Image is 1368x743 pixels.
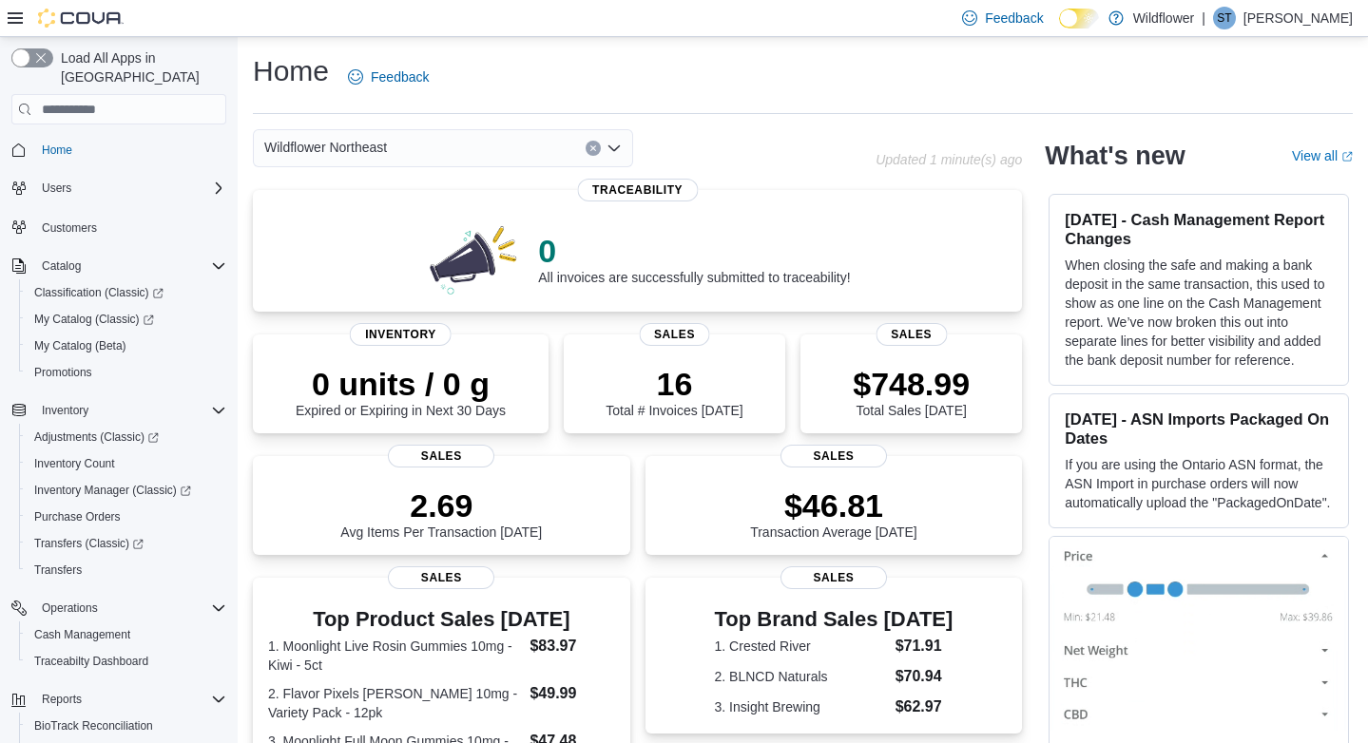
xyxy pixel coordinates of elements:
span: Catalog [34,255,226,277]
span: Feedback [985,9,1043,28]
div: Transaction Average [DATE] [750,486,917,540]
button: Cash Management [19,621,234,648]
div: Total Sales [DATE] [853,365,970,418]
span: Inventory [42,403,88,418]
a: My Catalog (Beta) [27,334,134,357]
h3: [DATE] - ASN Imports Packaged On Dates [1065,410,1333,448]
span: Sales [639,323,710,346]
span: Purchase Orders [34,509,121,524]
a: Traceabilty Dashboard [27,650,156,673]
span: Reports [34,688,226,711]
p: Wildflower [1133,7,1195,29]
button: Home [4,136,234,163]
a: BioTrack Reconciliation [27,714,161,737]
button: Catalog [4,253,234,279]
p: $748.99 [853,365,970,403]
button: Operations [34,597,106,619]
span: Users [34,177,226,200]
button: Inventory [4,397,234,424]
span: Classification (Classic) [34,285,164,300]
span: Adjustments (Classic) [34,429,159,445]
a: Transfers (Classic) [19,530,234,557]
h3: Top Brand Sales [DATE] [715,608,954,631]
img: Cova [38,9,124,28]
span: Inventory [34,399,226,422]
div: Sarah Tahir [1213,7,1236,29]
span: Sales [388,566,494,589]
span: Home [42,143,72,158]
span: Load All Apps in [GEOGRAPHIC_DATA] [53,48,226,86]
span: Customers [42,220,97,236]
a: Purchase Orders [27,505,128,528]
span: Adjustments (Classic) [27,426,226,448]
dd: $70.94 [896,665,954,688]
button: Inventory Count [19,450,234,477]
h2: What's new [1045,141,1185,171]
span: Inventory [350,323,452,346]
span: Inventory Count [34,456,115,471]
dt: 2. Flavor Pixels [PERSON_NAME] 10mg - Variety Pack - 12pk [268,684,522,722]
span: Feedback [371,67,429,86]
span: Users [42,181,71,196]
span: Reports [42,692,82,707]
p: 16 [606,365,742,403]
button: Clear input [586,141,601,156]
span: Home [34,138,226,162]
a: Transfers [27,559,89,581]
span: Inventory Count [27,452,226,475]
span: Inventory Manager (Classic) [27,479,226,502]
span: My Catalog (Beta) [34,338,126,353]
dt: 1. Moonlight Live Rosin Gummies 10mg - Kiwi - 5ct [268,637,522,675]
dd: $71.91 [896,635,954,657]
a: View allExternal link [1292,148,1353,163]
p: 2.69 [340,486,542,524]
button: Reports [4,686,234,713]
span: Cash Management [34,627,130,642]
a: Classification (Classic) [19,279,234,306]
span: Traceabilty Dashboard [27,650,226,673]
p: | [1202,7,1205,29]
a: Customers [34,217,105,239]
p: Updated 1 minute(s) ago [876,152,1022,167]
span: Wildflower Northeast [264,136,387,159]
a: Classification (Classic) [27,281,171,304]
a: Cash Management [27,623,138,646]
a: Inventory Count [27,452,123,475]
dt: 3. Insight Brewing [715,697,888,716]
button: Catalog [34,255,88,277]
span: ST [1217,7,1231,29]
svg: External link [1341,151,1353,162]
p: If you are using the Ontario ASN format, the ASN Import in purchase orders will now automatically... [1065,455,1333,512]
p: When closing the safe and making a bank deposit in the same transaction, this used to show as one... [1065,256,1333,370]
dt: 2. BLNCD Naturals [715,667,888,686]
span: Sales [780,445,887,467]
p: 0 units / 0 g [296,365,506,403]
span: BioTrack Reconciliation [34,718,153,733]
span: Operations [34,597,226,619]
div: All invoices are successfully submitted to traceability! [538,232,850,285]
p: [PERSON_NAME] [1243,7,1353,29]
p: 0 [538,232,850,270]
span: Sales [780,566,887,589]
span: Traceabilty Dashboard [34,654,148,669]
span: Transfers [34,562,82,578]
input: Dark Mode [1059,9,1099,29]
a: Adjustments (Classic) [19,424,234,450]
span: Transfers (Classic) [34,536,144,551]
button: Users [4,175,234,201]
dt: 1. Crested River [715,637,888,656]
a: Inventory Manager (Classic) [27,479,199,502]
p: $46.81 [750,486,917,524]
span: Sales [388,445,494,467]
span: Purchase Orders [27,505,226,528]
a: My Catalog (Classic) [19,306,234,333]
h3: [DATE] - Cash Management Report Changes [1065,210,1333,248]
span: Promotions [27,361,226,384]
button: Customers [4,213,234,240]
dd: $49.99 [530,682,614,705]
span: Inventory Manager (Classic) [34,483,191,498]
button: Transfers [19,557,234,583]
span: BioTrack Reconciliation [27,714,226,737]
button: Reports [34,688,89,711]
